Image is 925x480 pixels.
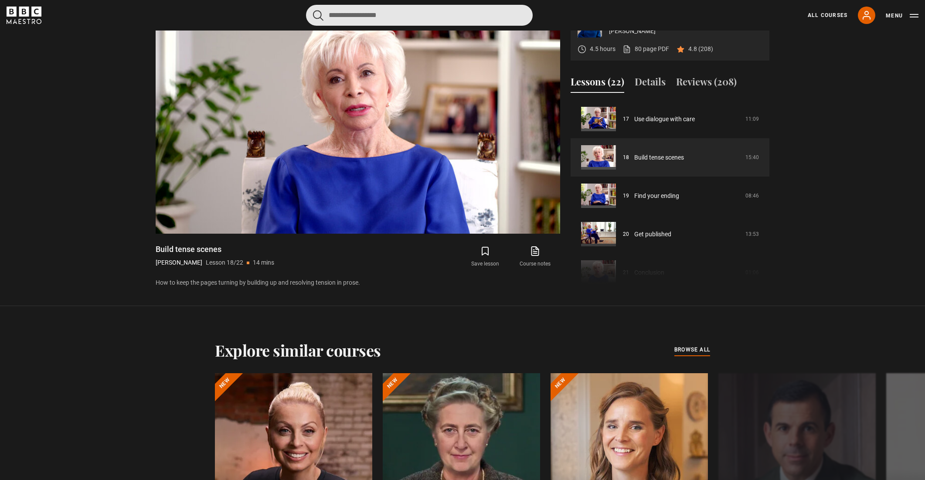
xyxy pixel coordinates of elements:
button: Reviews (208) [676,75,737,93]
button: Details [635,75,666,93]
a: 80 page PDF [622,44,669,54]
p: 4.8 (208) [688,44,713,54]
a: All Courses [808,11,847,19]
h1: Build tense scenes [156,244,274,255]
button: Submit the search query [313,10,323,21]
p: [PERSON_NAME] [156,258,202,267]
video-js: Video Player [156,6,560,234]
button: Lessons (22) [571,75,624,93]
input: Search [306,5,533,26]
button: Toggle navigation [886,11,918,20]
p: Lesson 18/22 [206,258,243,267]
p: How to keep the pages turning by building up and resolving tension in prose. [156,278,560,287]
p: 14 mins [253,258,274,267]
p: 4.5 hours [590,44,616,54]
span: browse all [674,345,710,354]
a: Use dialogue with care [634,115,695,124]
a: Build tense scenes [634,153,684,162]
svg: BBC Maestro [7,7,41,24]
a: browse all [674,345,710,355]
a: Find your ending [634,191,679,201]
a: Get published [634,230,671,239]
button: Save lesson [460,244,510,269]
p: [PERSON_NAME] [609,27,762,36]
a: Course notes [510,244,560,269]
h2: Explore similar courses [215,341,381,359]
